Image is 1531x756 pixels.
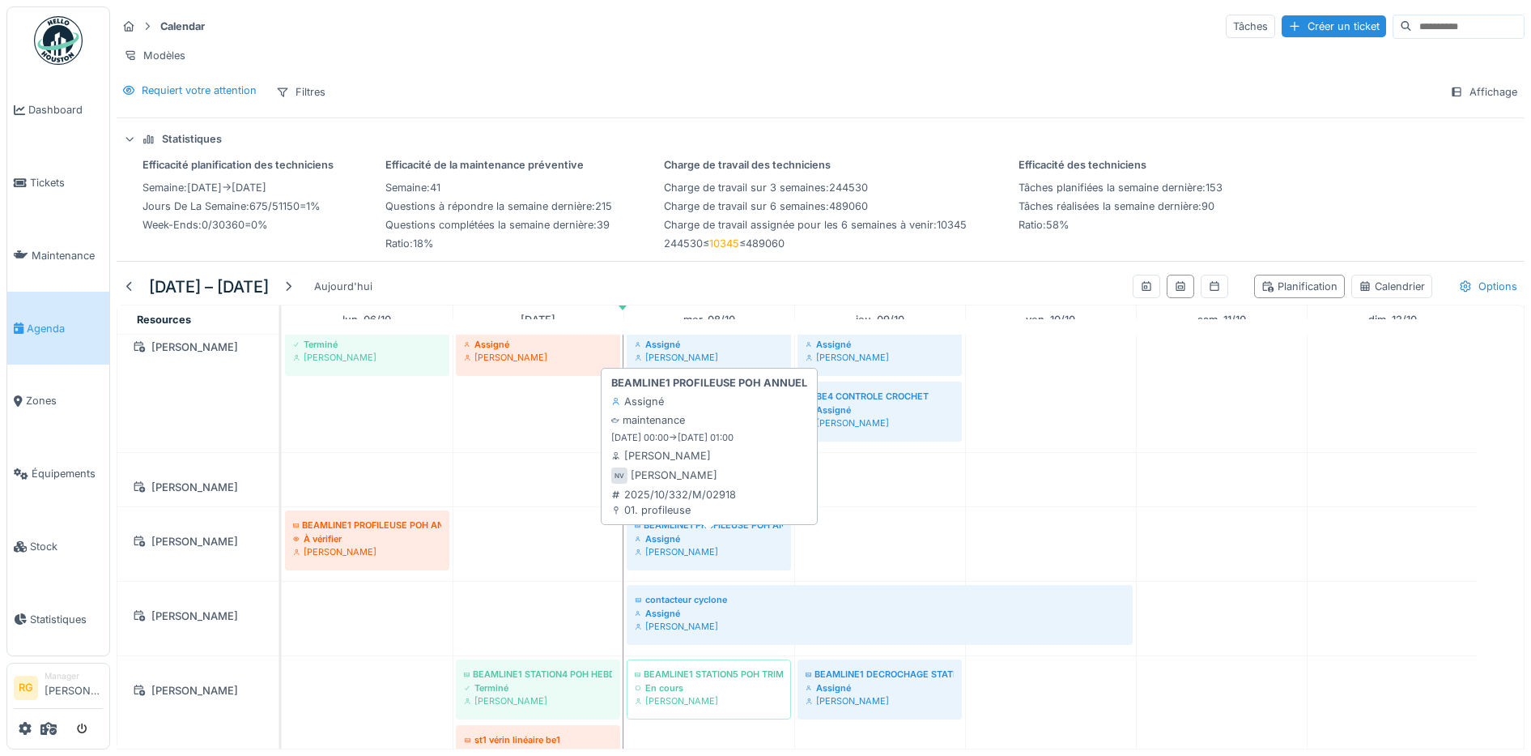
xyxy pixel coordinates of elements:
[127,532,269,552] div: [PERSON_NAME]
[1019,219,1043,231] span: Ratio
[14,676,38,700] li: RG
[611,394,664,409] div: Assigné
[517,309,559,331] a: 7 octobre 2025
[137,314,191,326] span: Resources
[1022,309,1079,331] a: 10 octobre 2025
[27,321,103,336] span: Agenda
[269,80,333,104] div: Filtres
[664,200,826,212] span: Charge de travail sur 6 semaines
[1019,157,1223,173] div: Efficacité des techniciens
[1019,200,1198,212] span: Tâches réalisées la semaine dernière
[308,275,379,297] div: Aujourd'hui
[1226,15,1275,38] div: Tâches
[385,219,593,231] span: Questions complétées la semaine dernière
[385,236,612,251] div: : 18 %
[142,157,334,173] div: Efficacité planification des techniciens
[127,337,269,357] div: [PERSON_NAME]
[1019,199,1223,214] div: : 90
[32,248,103,263] span: Maintenance
[635,532,783,545] div: Assigné
[464,668,612,681] div: BEAMLINE1 STATION4 POH HEBDOMADAIRE
[611,487,736,502] div: 2025/10/332/M/02918
[385,200,592,212] span: Questions à répondre la semaine dernière
[806,338,954,351] div: Assigné
[635,338,783,351] div: Assigné
[611,448,711,463] div: [PERSON_NAME]
[1282,15,1386,37] div: Créer un ticket
[154,19,211,34] strong: Calendar
[709,237,739,250] span: 10345
[664,157,967,173] div: Charge de travail des techniciens
[117,44,193,67] div: Modèles
[635,545,783,558] div: [PERSON_NAME]
[127,681,269,701] div: [PERSON_NAME]
[806,404,954,416] div: Assigné
[7,438,109,510] a: Équipements
[679,309,739,331] a: 8 octobre 2025
[664,236,967,251] div: 244530 ≤ ≤ 489060
[7,510,109,583] a: Stock
[26,393,103,408] span: Zones
[1359,279,1425,294] div: Calendrier
[635,519,783,532] div: BEAMLINE1 PROFILEUSE POH ANNUEL
[1452,275,1525,298] div: Options
[631,468,717,483] div: [PERSON_NAME]
[464,694,612,707] div: [PERSON_NAME]
[7,365,109,438] a: Zones
[293,351,441,364] div: [PERSON_NAME]
[611,375,807,391] strong: BEAMLINE1 PROFILEUSE POH ANNUEL
[806,694,954,707] div: [PERSON_NAME]
[385,237,410,250] span: Ratio
[30,175,103,190] span: Tickets
[34,16,83,65] img: Badge_color-CXgf-gQk.svg
[7,74,109,147] a: Dashboard
[127,477,269,498] div: [PERSON_NAME]
[611,468,627,484] div: NV
[142,200,246,212] span: jours de la semaine
[806,351,954,364] div: [PERSON_NAME]
[30,539,103,554] span: Stock
[385,180,612,195] div: : 41
[635,351,783,364] div: [PERSON_NAME]
[7,583,109,656] a: Statistiques
[1019,182,1202,194] span: Tâches planifiées la semaine dernière
[142,83,257,98] div: Requiert votre attention
[664,217,967,233] div: : 10345
[635,681,783,694] div: En cours
[142,182,184,194] span: semaine
[142,180,334,195] div: : [DATE] → [DATE]
[664,199,967,214] div: : 489060
[385,217,612,233] div: : 39
[1019,217,1223,233] div: : 58 %
[464,351,612,364] div: [PERSON_NAME]
[635,620,1125,633] div: [PERSON_NAME]
[852,309,908,331] a: 9 octobre 2025
[385,182,427,194] span: semaine
[385,199,612,214] div: : 215
[293,338,441,351] div: Terminé
[385,157,612,173] div: Efficacité de la maintenance préventive
[635,668,783,681] div: BEAMLINE1 STATION5 POH TRIMESTRIEL
[664,180,967,195] div: : 244530
[635,694,783,707] div: [PERSON_NAME]
[142,217,334,233] div: : 0 / 30360 = 0 %
[149,277,269,297] h5: [DATE] – [DATE]
[464,681,612,694] div: Terminé
[7,147,109,220] a: Tickets
[611,431,734,445] small: [DATE] 00:00 -> [DATE] 01:00
[338,309,395,331] a: 6 octobre 2025
[1261,279,1337,294] div: Planification
[32,466,103,481] span: Équipements
[1193,309,1250,331] a: 11 octobre 2025
[127,606,269,626] div: [PERSON_NAME]
[142,219,198,231] span: week-ends
[162,131,222,147] div: Statistiques
[635,593,1125,606] div: contacteur cyclone
[142,199,334,214] div: : 675 / 51150 = 1 %
[464,338,612,351] div: Assigné
[1443,80,1525,104] div: Affichage
[611,412,685,428] div: maintenance
[611,502,736,518] div: 01. profileuse
[806,416,954,429] div: [PERSON_NAME]
[664,182,826,194] span: Charge de travail sur 3 semaines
